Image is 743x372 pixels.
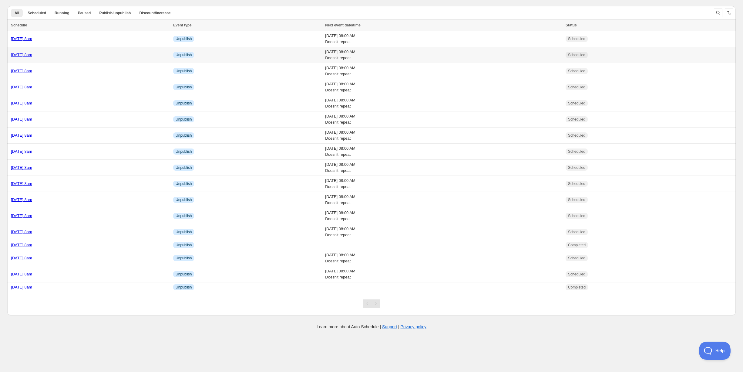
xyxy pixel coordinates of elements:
a: [DATE] 8am [11,36,32,41]
a: [DATE] 8am [11,165,32,170]
button: Sort the results [725,9,733,17]
a: Privacy policy [401,324,427,329]
td: [DATE] 08:00 AM Doesn't repeat [323,47,564,63]
span: Scheduled [568,117,585,122]
a: [DATE] 8am [11,53,32,57]
span: Discount/increase [139,11,170,15]
a: [DATE] 8am [11,213,32,218]
span: Scheduled [28,11,46,15]
td: [DATE] 08:00 AM Doesn't repeat [323,224,564,240]
span: Status [566,23,577,27]
a: [DATE] 8am [11,256,32,260]
td: [DATE] 08:00 AM Doesn't repeat [323,128,564,144]
td: [DATE] 08:00 AM Doesn't repeat [323,160,564,176]
button: Search and filter results [714,9,722,17]
span: Scheduled [568,272,585,277]
a: [DATE] 8am [11,85,32,89]
span: Scheduled [568,53,585,57]
td: [DATE] 08:00 AM Doesn't repeat [323,266,564,282]
span: Unpublish [176,165,192,170]
span: Unpublish [176,272,192,277]
td: [DATE] 08:00 AM Doesn't repeat [323,31,564,47]
span: Unpublish [176,230,192,234]
span: Unpublish [176,149,192,154]
span: Completed [568,243,586,247]
span: Scheduled [568,181,585,186]
a: [DATE] 8am [11,117,32,121]
td: [DATE] 08:00 AM Doesn't repeat [323,250,564,266]
a: [DATE] 8am [11,69,32,73]
td: [DATE] 08:00 AM Doesn't repeat [323,208,564,224]
span: Paused [78,11,91,15]
span: All [15,11,19,15]
td: [DATE] 08:00 AM Doesn't repeat [323,95,564,111]
span: Schedule [11,23,27,27]
span: Running [55,11,69,15]
a: [DATE] 8am [11,101,32,105]
span: Unpublish [176,213,192,218]
span: Scheduled [568,85,585,90]
span: Unpublish [176,133,192,138]
span: Next event date/time [325,23,361,27]
td: [DATE] 08:00 AM Doesn't repeat [323,176,564,192]
td: [DATE] 08:00 AM Doesn't repeat [323,192,564,208]
span: Unpublish [176,53,192,57]
iframe: Toggle Customer Support [699,342,731,360]
span: Unpublish [176,256,192,261]
span: Unpublish [176,285,192,290]
span: Unpublish [176,243,192,247]
td: [DATE] 08:00 AM Doesn't repeat [323,144,564,160]
a: [DATE] 8am [11,149,32,154]
span: Scheduled [568,197,585,202]
a: Support [382,324,397,329]
a: [DATE] 8am [11,230,32,234]
a: [DATE] 8am [11,285,32,289]
span: Scheduled [568,149,585,154]
span: Scheduled [568,213,585,218]
td: [DATE] 08:00 AM Doesn't repeat [323,111,564,128]
a: [DATE] 8am [11,181,32,186]
p: Learn more about Auto Schedule | | [317,324,426,330]
span: Event type [173,23,192,27]
span: Scheduled [568,69,585,73]
span: Completed [568,285,586,290]
span: Unpublish [176,117,192,122]
a: [DATE] 8am [11,133,32,138]
span: Scheduled [568,101,585,106]
span: Unpublish [176,69,192,73]
nav: Pagination [363,299,380,308]
span: Unpublish [176,36,192,41]
span: Scheduled [568,165,585,170]
td: [DATE] 08:00 AM Doesn't repeat [323,79,564,95]
td: [DATE] 08:00 AM Doesn't repeat [323,63,564,79]
a: [DATE] 8am [11,272,32,276]
span: Unpublish [176,181,192,186]
a: [DATE] 8am [11,197,32,202]
span: Scheduled [568,230,585,234]
a: [DATE] 8am [11,243,32,247]
span: Publish/unpublish [99,11,131,15]
span: Unpublish [176,85,192,90]
span: Unpublish [176,197,192,202]
span: Scheduled [568,256,585,261]
span: Scheduled [568,133,585,138]
span: Unpublish [176,101,192,106]
span: Scheduled [568,36,585,41]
